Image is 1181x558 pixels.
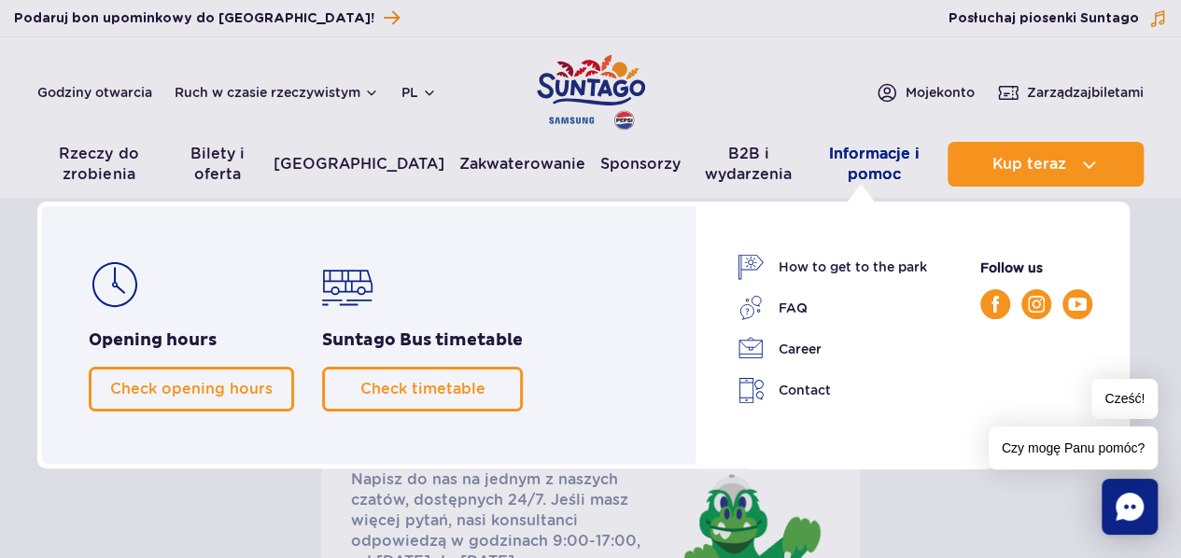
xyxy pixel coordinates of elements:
[815,142,933,187] a: Informacje i pomoc
[190,145,245,183] font: Bilety i oferta
[948,142,1144,187] button: Kup teraz
[705,145,792,183] font: B2B i wydarzenia
[1104,391,1145,406] font: Cześć!
[738,295,927,321] a: FAQ
[876,81,975,104] a: Mojekonto
[175,85,360,100] font: Ruch w czasie rzeczywistym
[738,377,927,404] a: Contact
[936,85,975,100] font: konto
[175,85,379,100] button: Ruch w czasie rzeczywistym
[401,83,437,102] button: pl
[59,145,138,183] font: Rzeczy do zrobienia
[110,380,273,398] span: Check opening hours
[89,367,294,412] a: Check opening hours
[738,254,927,280] a: How to get to the park
[1068,298,1087,311] img: YouTube
[980,258,1092,278] p: Follow us
[274,142,444,187] a: [GEOGRAPHIC_DATA]
[322,367,523,412] a: Check timetable
[360,380,485,398] span: Check timetable
[1002,440,1145,455] font: Czy mogę Panu pomóc?
[37,83,152,102] a: Godziny otwarcia
[906,85,936,100] font: Moje
[274,155,444,173] font: [GEOGRAPHIC_DATA]
[89,329,294,352] h2: Opening hours
[1091,85,1144,100] font: biletami
[1102,479,1158,535] div: Pogawędzić
[1028,296,1045,313] img: Instagram
[37,142,161,187] a: Rzeczy do zrobienia
[401,85,418,100] font: pl
[600,142,681,187] a: Sponsorzy
[997,81,1144,104] a: Zarządzajbiletami
[37,85,152,100] font: Godziny otwarcia
[459,155,585,173] font: Zakwaterowanie
[696,142,800,187] a: B2B i wydarzenia
[322,329,523,352] h2: Suntago Bus timetable
[176,142,259,187] a: Bilety i oferta
[991,296,999,313] img: Facebook
[1027,85,1091,100] font: Zarządzaj
[459,142,585,187] a: Zakwaterowanie
[600,155,681,173] font: Sponsorzy
[738,336,927,362] a: Career
[829,145,920,183] font: Informacje i pomoc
